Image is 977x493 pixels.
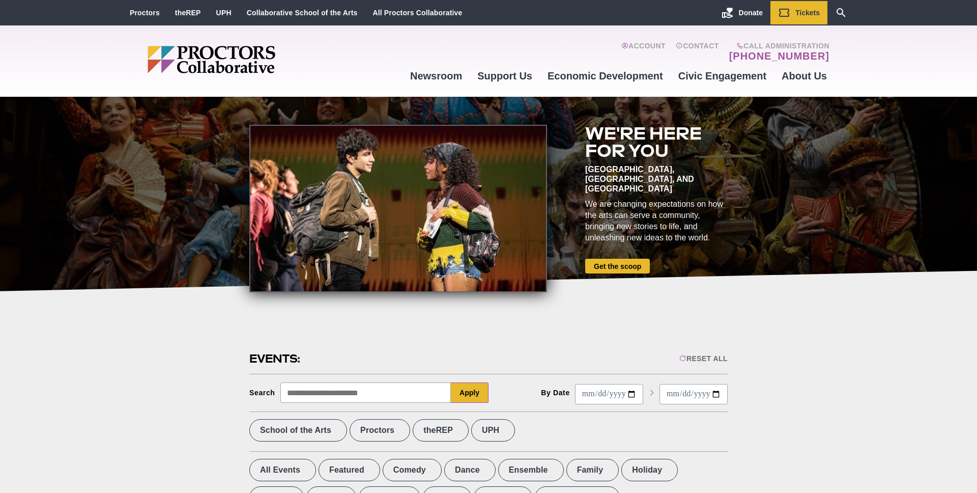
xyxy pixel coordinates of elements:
a: Proctors [130,9,160,17]
h2: Events: [249,351,302,367]
label: Featured [319,459,380,481]
a: Get the scoop [585,259,650,273]
a: Newsroom [403,62,470,90]
label: Ensemble [498,459,564,481]
button: Apply [451,382,489,403]
label: Dance [444,459,496,481]
label: Proctors [350,419,410,442]
label: Comedy [383,459,442,481]
label: Family [566,459,619,481]
a: All Proctors Collaborative [372,9,462,17]
a: Donate [714,1,770,24]
a: Support Us [470,62,540,90]
label: UPH [471,419,515,442]
a: Contact [676,42,719,62]
div: Reset All [679,354,728,363]
h2: We're here for you [585,125,728,159]
a: Collaborative School of the Arts [247,9,358,17]
span: Tickets [795,9,820,17]
div: We are changing expectations on how the arts can serve a community, bringing new stories to life,... [585,199,728,243]
a: Tickets [770,1,827,24]
span: Call Administration [726,42,829,50]
label: School of the Arts [249,419,347,442]
div: [GEOGRAPHIC_DATA], [GEOGRAPHIC_DATA], and [GEOGRAPHIC_DATA] [585,165,728,194]
a: [PHONE_NUMBER] [729,50,829,62]
a: Civic Engagement [671,62,774,90]
a: UPH [216,9,232,17]
label: Holiday [621,459,678,481]
a: About Us [774,62,835,90]
label: theREP [413,419,469,442]
a: Account [621,42,666,62]
a: Search [827,1,855,24]
span: Donate [739,9,763,17]
div: Search [249,389,275,397]
img: Proctors logo [148,46,354,73]
label: All Events [249,459,316,481]
a: Economic Development [540,62,671,90]
a: theREP [175,9,201,17]
div: By Date [541,389,570,397]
